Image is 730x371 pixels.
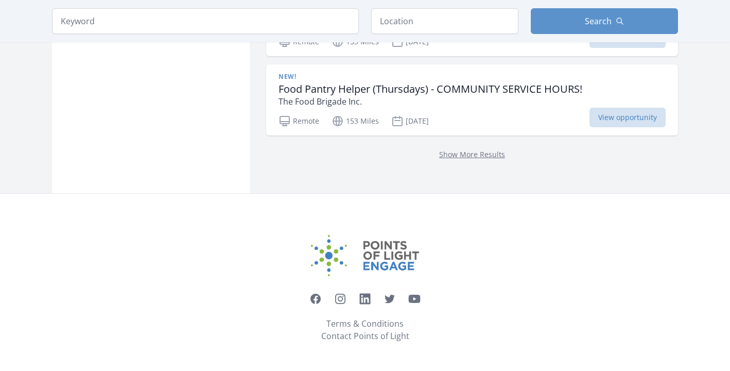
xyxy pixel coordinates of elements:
span: New! [279,73,296,81]
p: [DATE] [391,115,429,127]
input: Keyword [52,8,359,34]
span: View opportunity [589,108,666,127]
p: Remote [279,115,319,127]
span: Food Pantry Helper (Thursdays) - COMMUNITY SERVICE HOURS! [279,82,582,96]
a: Terms & Conditions [326,317,404,330]
a: New! Food Pantry Helper (Thursdays) - COMMUNITY SERVICE HOURS! The Food Brigade Inc. Remote 153 M... [266,64,678,136]
a: Contact Points of Light [321,330,409,342]
img: Points of Light Engage [311,235,419,276]
span: Search [585,15,612,27]
input: Location [371,8,518,34]
p: 153 Miles [332,115,379,127]
button: Search [531,8,678,34]
a: Show More Results [439,149,505,159]
p: The Food Brigade Inc. [279,95,582,108]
